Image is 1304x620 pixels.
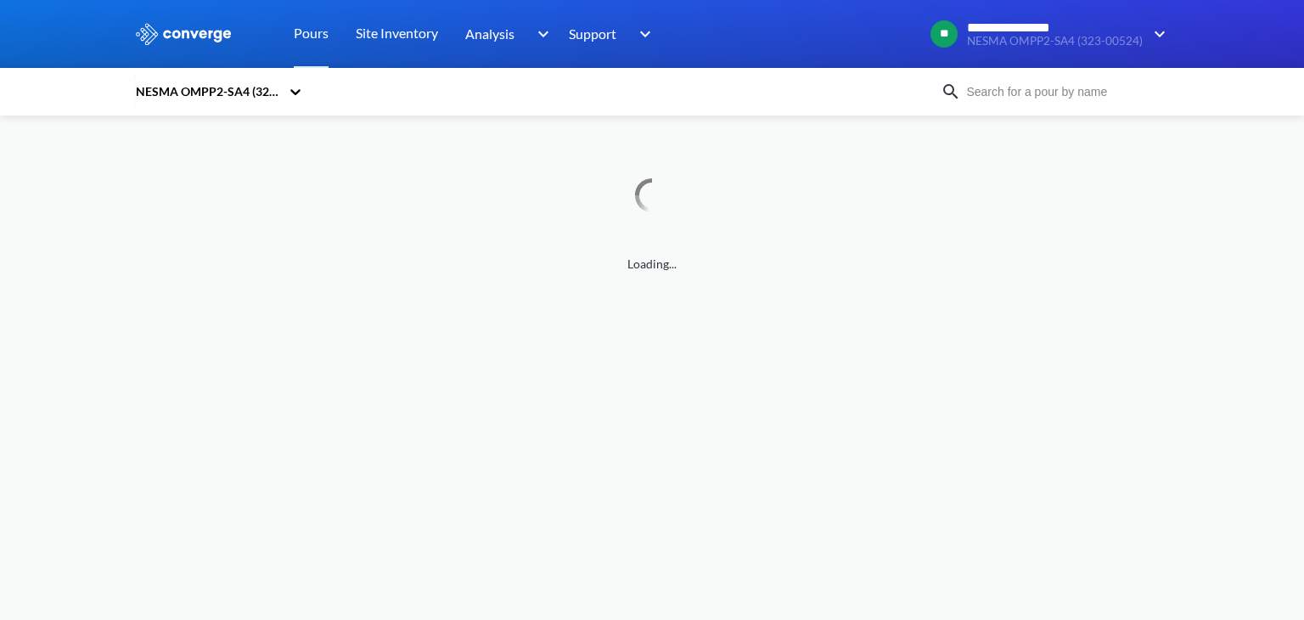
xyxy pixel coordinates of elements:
input: Search for a pour by name [961,82,1166,101]
img: downArrow.svg [526,24,554,44]
span: Support [569,23,616,44]
div: NESMA OMPP2-SA4 (323-00524) [134,82,280,101]
img: downArrow.svg [1143,24,1170,44]
img: logo_ewhite.svg [134,23,233,45]
img: downArrow.svg [628,24,655,44]
span: Analysis [465,23,514,44]
span: NESMA OMPP2-SA4 (323-00524) [967,35,1143,48]
img: icon-search.svg [941,82,961,102]
span: Loading... [134,255,1170,273]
